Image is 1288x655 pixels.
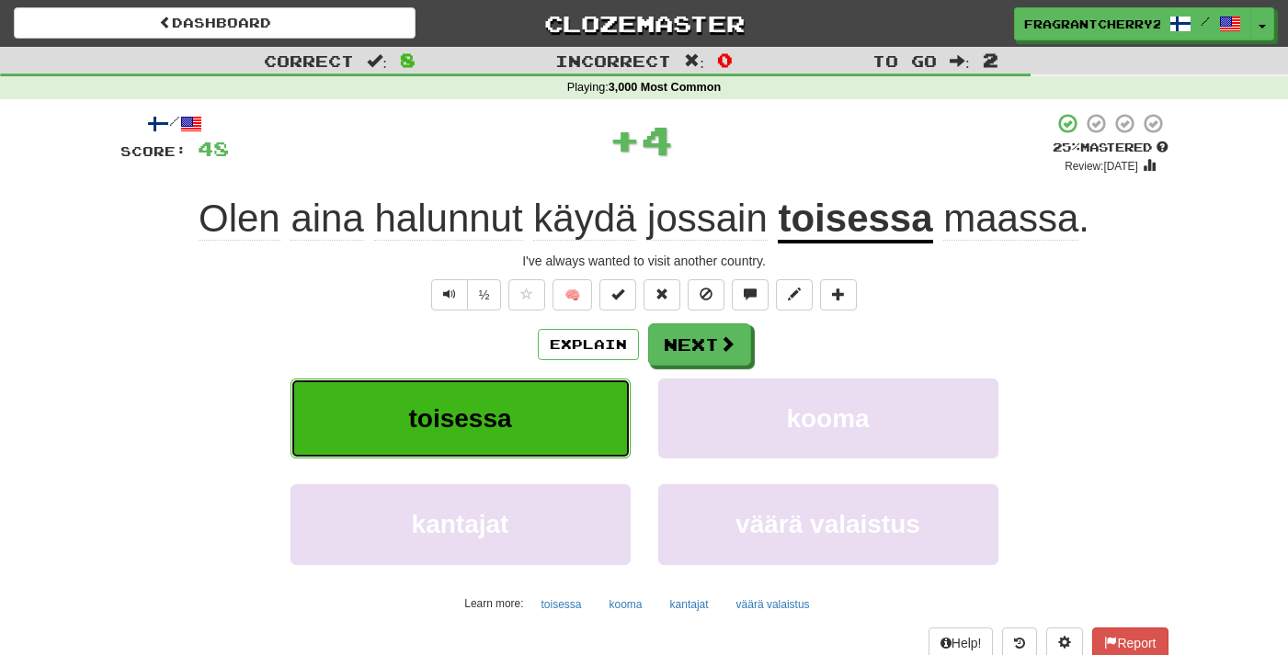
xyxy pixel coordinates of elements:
button: Next [648,323,751,366]
span: 48 [198,137,229,160]
span: : [367,53,387,69]
u: toisessa [778,197,932,243]
button: toisessa [291,378,631,458]
span: kantajat [412,510,509,538]
span: Score: [120,143,187,159]
span: käydä [533,197,636,241]
button: kantajat [291,484,631,564]
span: . [933,197,1089,241]
button: ½ [467,279,502,311]
span: To go [872,51,937,70]
button: väärä valaistus [658,484,998,564]
button: Favorite sentence (alt+f) [508,279,545,311]
span: Olen [199,197,280,241]
button: 🧠 [553,279,592,311]
button: kantajat [660,591,719,618]
small: Review: [DATE] [1065,160,1138,173]
span: maassa [943,197,1078,241]
button: toisessa [530,591,591,618]
span: halunnut [374,197,522,241]
button: Explain [538,329,639,360]
span: 2 [983,49,998,71]
div: I've always wanted to visit another country. [120,252,1168,270]
button: Reset to 0% Mastered (alt+r) [644,279,680,311]
span: : [950,53,970,69]
span: väärä valaistus [735,510,920,538]
button: Discuss sentence (alt+u) [732,279,769,311]
span: FragrantCherry2875 [1024,16,1160,32]
span: toisessa [408,404,511,433]
span: Incorrect [555,51,671,70]
span: aina [291,197,363,241]
button: Play sentence audio (ctl+space) [431,279,468,311]
span: 0 [717,49,733,71]
button: kooma [658,378,998,458]
span: Correct [264,51,354,70]
div: Mastered [1053,140,1168,156]
a: Clozemaster [443,7,845,40]
span: 8 [400,49,416,71]
small: Learn more: [464,597,523,610]
span: 25 % [1053,140,1080,154]
button: kooma [599,591,653,618]
span: jossain [647,197,768,241]
button: väärä valaistus [726,591,820,618]
button: Add to collection (alt+a) [820,279,857,311]
div: Text-to-speech controls [427,279,502,311]
button: Edit sentence (alt+d) [776,279,813,311]
span: / [1201,15,1210,28]
a: Dashboard [14,7,416,39]
button: Ignore sentence (alt+i) [688,279,724,311]
span: + [609,112,641,167]
span: 4 [641,117,673,163]
strong: 3,000 Most Common [609,81,721,94]
button: Set this sentence to 100% Mastered (alt+m) [599,279,636,311]
div: / [120,112,229,135]
span: kooma [786,404,869,433]
span: : [684,53,704,69]
a: FragrantCherry2875 / [1014,7,1251,40]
